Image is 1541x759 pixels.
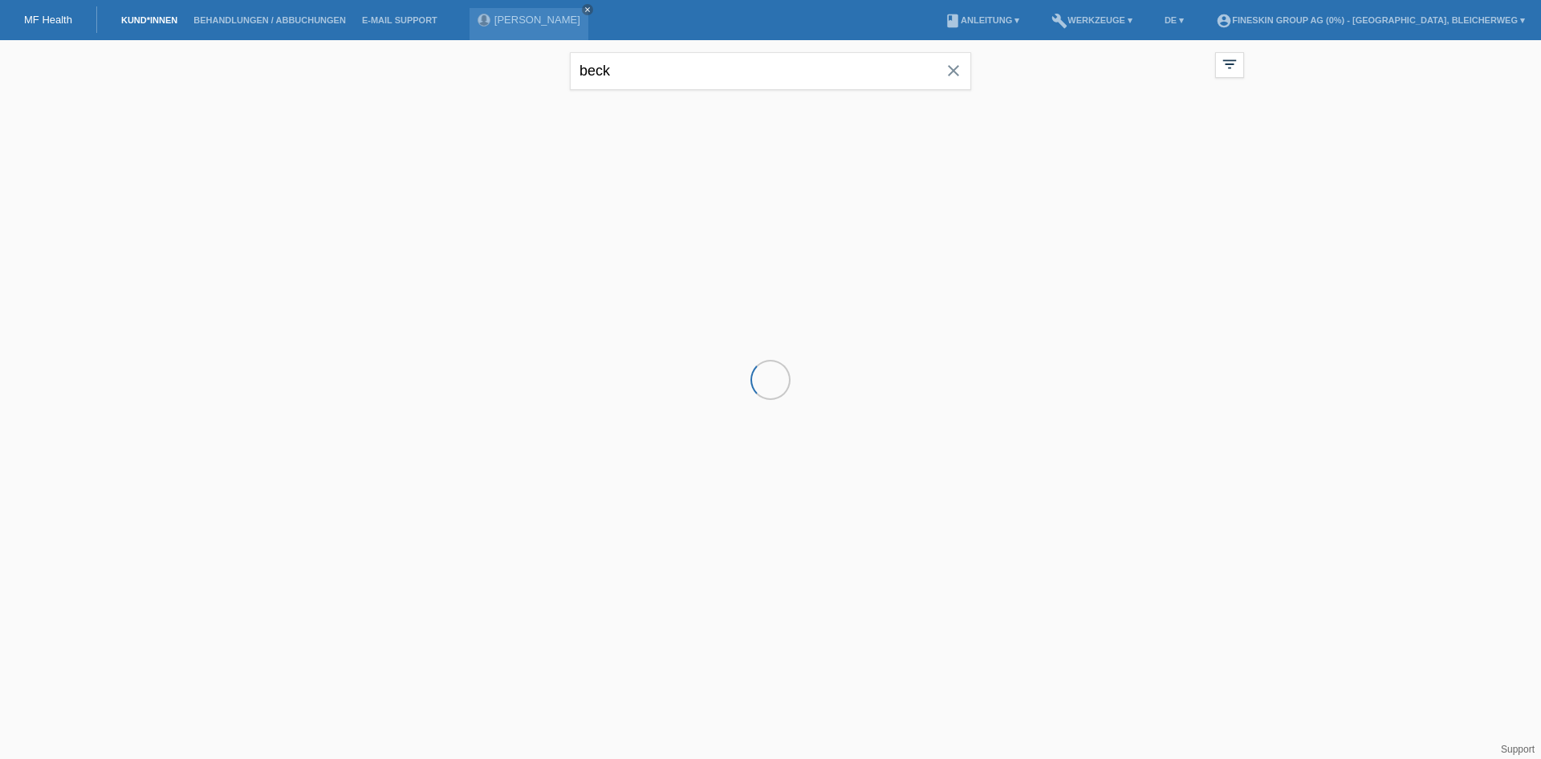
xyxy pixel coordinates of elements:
a: MF Health [24,14,72,26]
a: [PERSON_NAME] [494,14,580,26]
i: close [944,61,963,80]
a: account_circleFineSkin Group AG (0%) - [GEOGRAPHIC_DATA], Bleicherweg ▾ [1208,15,1533,25]
a: DE ▾ [1157,15,1192,25]
a: E-Mail Support [354,15,445,25]
i: build [1051,13,1067,29]
a: Behandlungen / Abbuchungen [185,15,354,25]
i: book [945,13,961,29]
a: close [582,4,593,15]
i: account_circle [1216,13,1232,29]
a: bookAnleitung ▾ [937,15,1027,25]
i: close [583,6,592,14]
a: buildWerkzeuge ▾ [1043,15,1141,25]
i: filter_list [1221,55,1238,73]
a: Kund*innen [113,15,185,25]
input: Suche... [570,52,971,90]
a: Support [1501,744,1535,755]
